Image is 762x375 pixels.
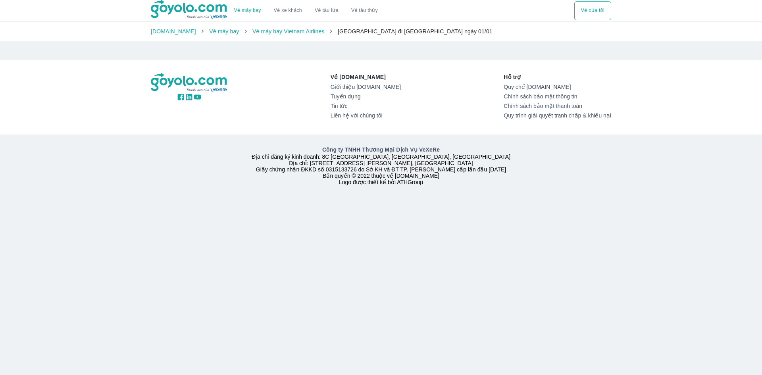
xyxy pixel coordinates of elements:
a: Liên hệ với chúng tôi [331,112,401,119]
a: Tin tức [331,103,401,109]
div: choose transportation mode [574,1,611,20]
a: Vé máy bay Vietnam Airlines [252,28,325,35]
a: Giới thiệu [DOMAIN_NAME] [331,84,401,90]
div: choose transportation mode [228,1,384,20]
a: Vé máy bay [209,28,239,35]
button: Vé tàu thủy [345,1,384,20]
a: [DOMAIN_NAME] [151,28,196,35]
p: Hỗ trợ [504,73,611,81]
a: Quy trình giải quyết tranh chấp & khiếu nại [504,112,611,119]
div: Địa chỉ đăng ký kinh doanh: 8C [GEOGRAPHIC_DATA], [GEOGRAPHIC_DATA], [GEOGRAPHIC_DATA] Địa chỉ: [... [146,146,616,185]
p: Công ty TNHH Thương Mại Dịch Vụ VeXeRe [152,146,610,154]
button: Vé của tôi [574,1,611,20]
a: Vé xe khách [274,8,302,13]
a: Vé tàu lửa [308,1,345,20]
img: logo [151,73,228,93]
a: Quy chế [DOMAIN_NAME] [504,84,611,90]
p: Về [DOMAIN_NAME] [331,73,401,81]
nav: breadcrumb [151,27,611,35]
a: Tuyển dụng [331,93,401,100]
span: [GEOGRAPHIC_DATA] đi [GEOGRAPHIC_DATA] ngày 01/01 [338,28,493,35]
a: Chính sách bảo mật thanh toán [504,103,611,109]
a: Vé máy bay [234,8,261,13]
a: Chính sách bảo mật thông tin [504,93,611,100]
